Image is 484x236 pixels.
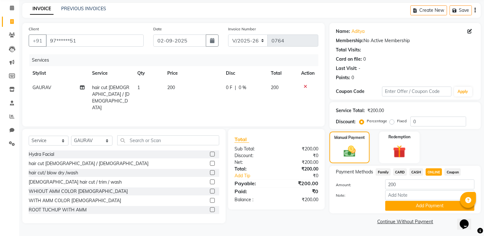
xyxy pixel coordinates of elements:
input: Enter Offer / Coupon Code [382,87,451,96]
div: Hydra Facial [29,151,54,158]
button: Add Payment [385,201,474,211]
label: Redemption [388,134,410,140]
div: Sub Total: [230,146,277,152]
button: Create New [410,5,447,15]
label: Note: [331,193,380,198]
span: Coupon [444,168,461,176]
input: Search by Name/Mobile/Email/Code [46,34,144,47]
th: Service [88,66,134,80]
div: Name: [336,28,350,35]
div: No Active Membership [336,37,474,44]
th: Total [267,66,297,80]
button: Save [450,5,472,15]
a: PREVIOUS INVOICES [61,6,106,11]
label: Amount: [331,182,380,188]
div: - [358,65,360,72]
label: Client [29,26,39,32]
span: 0 F [226,84,232,91]
img: _gift.svg [389,144,410,159]
span: 1 [137,85,140,90]
img: _cash.svg [340,144,360,158]
div: ₹200.00 [367,107,384,114]
div: Total: [230,166,277,172]
div: ₹200.00 [277,179,323,187]
span: 0 % [239,84,246,91]
a: Add Tip [230,172,284,179]
input: Amount [385,179,474,189]
span: hair cut [DEMOGRAPHIC_DATA] / [DEMOGRAPHIC_DATA] [92,85,129,110]
span: Total [235,136,249,143]
div: ₹0 [277,152,323,159]
div: Balance : [230,196,277,203]
div: ₹200.00 [277,166,323,172]
div: Discount: [336,118,356,125]
div: Services [29,54,323,66]
div: ₹200.00 [277,146,323,152]
div: Card on file: [336,56,362,63]
span: Payment Methods [336,169,373,175]
div: Last Visit: [336,65,357,72]
div: ₹200.00 [277,196,323,203]
th: Stylist [29,66,88,80]
span: 200 [271,85,278,90]
label: Fixed [397,118,407,124]
div: ₹200.00 [277,159,323,166]
span: CARD [393,168,407,176]
div: Membership: [336,37,364,44]
div: WHIOUT AMM COLOR [DEMOGRAPHIC_DATA] [29,188,128,195]
label: Date [153,26,162,32]
div: Paid: [230,187,277,195]
div: ₹0 [284,172,323,179]
th: Disc [222,66,267,80]
div: ₹0 [277,187,323,195]
div: Coupon Code [336,88,382,95]
div: Payable: [230,179,277,187]
span: | [235,84,236,91]
span: 200 [167,85,175,90]
div: hair cut/ blow dry /wash [29,170,78,176]
div: Discount: [230,152,277,159]
label: Invoice Number [228,26,256,32]
div: [DEMOGRAPHIC_DATA] hair cut / trim / wash [29,179,122,186]
iframe: chat widget [457,210,478,230]
span: CASH [409,168,423,176]
span: GAURAV [33,85,51,90]
div: Net: [230,159,277,166]
input: Add Note [385,190,474,200]
button: Apply [454,87,472,96]
label: Percentage [367,118,387,124]
span: Family [376,168,391,176]
div: Points: [336,74,350,81]
div: ROOT TUCHUP WITH AMM [29,207,87,213]
div: 0 [363,56,366,63]
div: Total Visits: [336,47,361,53]
div: hair cut [DEMOGRAPHIC_DATA] / [DEMOGRAPHIC_DATA] [29,160,148,167]
th: Price [163,66,222,80]
label: Manual Payment [334,135,365,141]
span: ONLINE [426,168,442,176]
th: Action [297,66,318,80]
a: Aditya [351,28,365,35]
input: Search or Scan [117,135,219,145]
div: 0 [351,74,354,81]
th: Qty [134,66,163,80]
div: Service Total: [336,107,365,114]
a: Continue Without Payment [331,218,480,225]
div: WITH AMM COLOR [DEMOGRAPHIC_DATA] [29,197,121,204]
button: +91 [29,34,47,47]
a: INVOICE [30,3,54,15]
